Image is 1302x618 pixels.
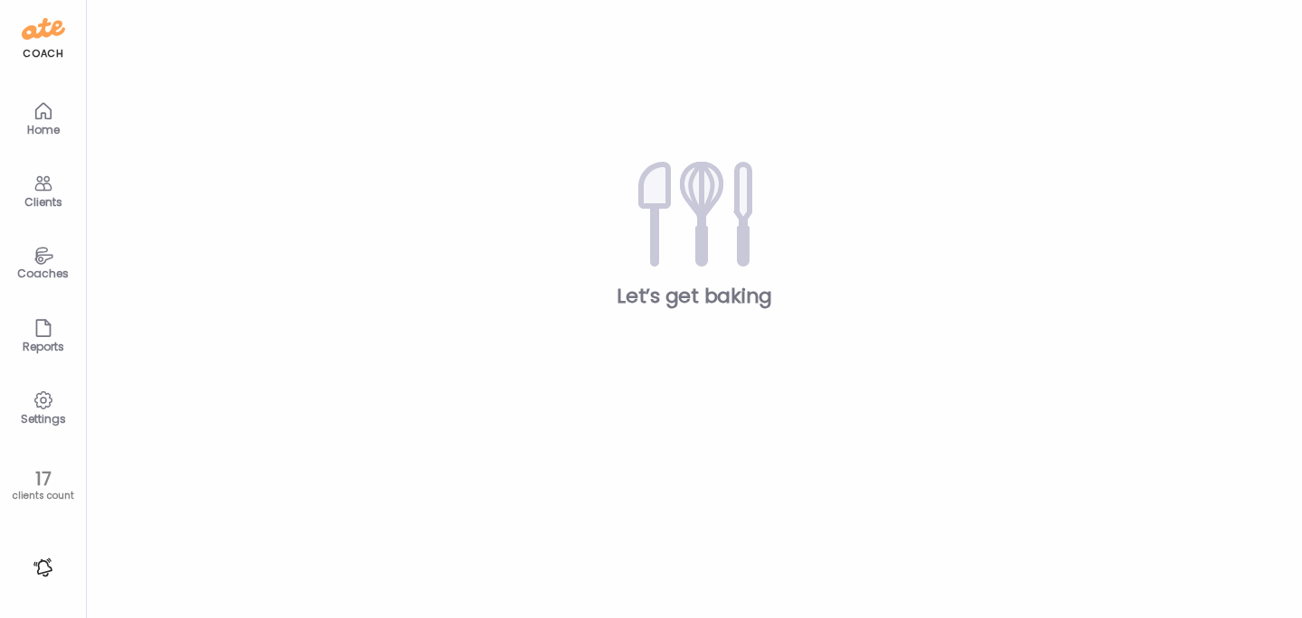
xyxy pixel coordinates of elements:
[116,283,1273,310] div: Let’s get baking
[11,341,76,352] div: Reports
[11,124,76,136] div: Home
[11,267,76,279] div: Coaches
[6,468,80,490] div: 17
[11,413,76,425] div: Settings
[11,196,76,208] div: Clients
[6,490,80,502] div: clients count
[22,14,65,43] img: ate
[23,46,63,61] div: coach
